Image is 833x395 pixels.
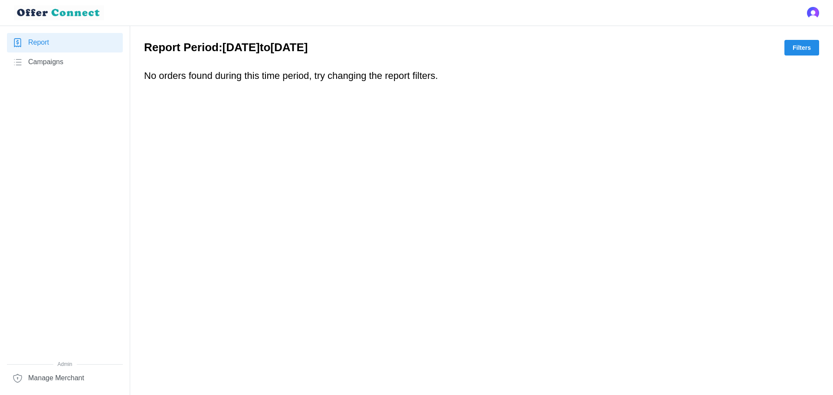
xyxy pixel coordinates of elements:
[28,373,84,384] span: Manage Merchant
[144,69,819,83] h3: No orders found during this time period, try changing the report filters.
[144,40,308,55] h2: Report Period: [DATE] to [DATE]
[28,57,63,68] span: Campaigns
[7,33,123,52] a: Report
[784,40,819,55] button: Filters
[7,369,123,388] a: Manage Merchant
[807,7,819,19] img: 's logo
[793,40,811,55] span: Filters
[28,37,49,48] span: Report
[807,7,819,19] button: Open user button
[14,5,104,20] img: loyalBe Logo
[7,360,123,369] span: Admin
[7,52,123,72] a: Campaigns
